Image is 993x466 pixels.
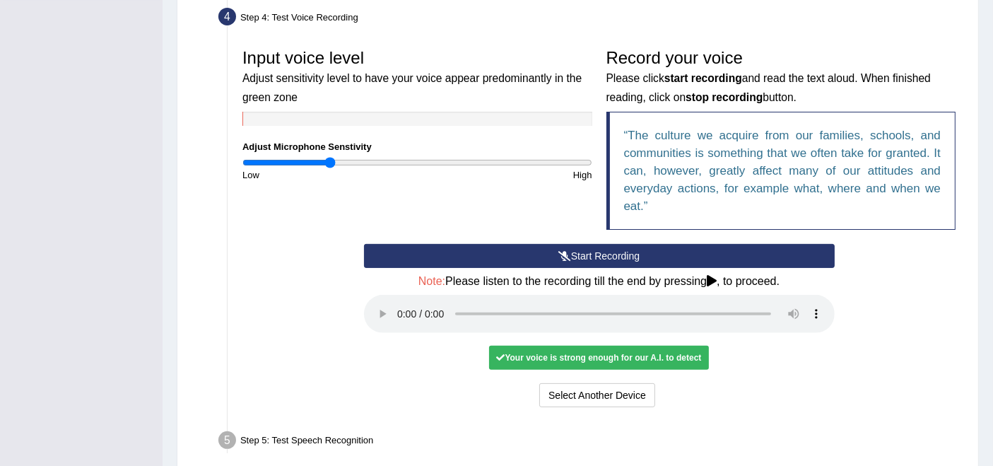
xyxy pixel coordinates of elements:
h4: Please listen to the recording till the end by pressing , to proceed. [364,275,835,288]
h3: Input voice level [242,49,592,105]
h3: Record your voice [606,49,956,105]
small: Please click and read the text aloud. When finished reading, click on button. [606,72,931,103]
label: Adjust Microphone Senstivity [242,140,372,153]
small: Adjust sensitivity level to have your voice appear predominantly in the green zone [242,72,582,103]
b: stop recording [686,91,763,103]
div: Your voice is strong enough for our A.I. to detect [489,346,708,370]
div: Step 5: Test Speech Recognition [212,427,972,458]
q: The culture we acquire from our families, schools, and communities is something that we often tak... [624,129,941,213]
div: Step 4: Test Voice Recording [212,4,972,35]
button: Start Recording [364,244,835,268]
div: High [417,168,599,182]
div: Low [235,168,417,182]
span: Note: [418,275,445,287]
button: Select Another Device [539,383,655,407]
b: start recording [664,72,742,84]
